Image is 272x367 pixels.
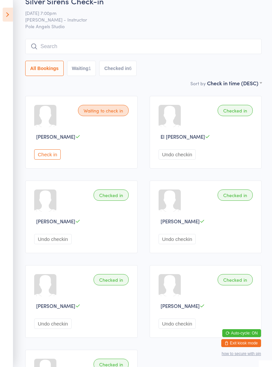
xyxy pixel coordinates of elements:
span: Pole Angels Studio [25,23,262,30]
div: Checked in [94,189,129,201]
div: 6 [129,66,132,71]
span: [PERSON_NAME] [36,133,75,140]
button: how to secure with pin [222,351,261,356]
button: All Bookings [25,61,64,76]
span: El [PERSON_NAME] [161,133,205,140]
div: Waiting to check in [78,105,129,116]
button: Undo checkin [159,234,196,244]
span: [DATE] 7:00pm [25,10,251,16]
span: [PERSON_NAME] - Instructor [25,16,251,23]
button: Check in [34,149,61,160]
input: Search [25,39,262,54]
button: Waiting1 [67,61,96,76]
button: Undo checkin [159,319,196,329]
button: Auto-cycle: ON [222,329,261,337]
button: Exit kiosk mode [221,339,261,347]
div: 1 [89,66,91,71]
span: [PERSON_NAME] [161,302,200,309]
span: [PERSON_NAME] [36,218,75,225]
div: Checked in [94,274,129,285]
div: Checked in [218,105,253,116]
label: Sort by [190,80,206,87]
button: Undo checkin [34,234,72,244]
div: Checked in [218,189,253,201]
div: Check in time (DESC) [207,79,262,87]
div: Checked in [218,274,253,285]
button: Undo checkin [159,149,196,160]
button: Undo checkin [34,319,72,329]
span: [PERSON_NAME] [36,302,75,309]
span: [PERSON_NAME] [161,218,200,225]
button: Checked in6 [99,61,137,76]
